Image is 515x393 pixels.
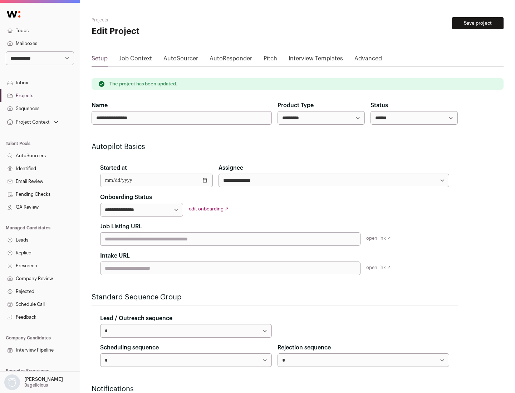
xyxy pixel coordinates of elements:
h2: Autopilot Basics [92,142,458,152]
label: Intake URL [100,252,130,260]
a: Job Context [119,54,152,66]
label: Name [92,101,108,110]
label: Job Listing URL [100,222,142,231]
a: Interview Templates [289,54,343,66]
label: Product Type [278,101,314,110]
a: AutoResponder [210,54,252,66]
a: Advanced [354,54,382,66]
label: Assignee [219,164,243,172]
div: Project Context [6,119,50,125]
label: Rejection sequence [278,343,331,352]
label: Lead / Outreach sequence [100,314,172,323]
label: Scheduling sequence [100,343,159,352]
a: AutoSourcer [163,54,198,66]
button: Save project [452,17,504,29]
p: [PERSON_NAME] [24,377,63,382]
img: Wellfound [3,7,24,21]
label: Started at [100,164,127,172]
a: Pitch [264,54,277,66]
label: Onboarding Status [100,193,152,202]
h2: Standard Sequence Group [92,292,458,302]
img: nopic.png [4,374,20,390]
p: Bagelicious [24,382,48,388]
button: Open dropdown [6,117,60,127]
button: Open dropdown [3,374,64,390]
a: edit onboarding ↗ [189,207,229,211]
label: Status [371,101,388,110]
h2: Projects [92,17,229,23]
a: Setup [92,54,108,66]
p: The project has been updated. [109,81,177,87]
h1: Edit Project [92,26,229,37]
